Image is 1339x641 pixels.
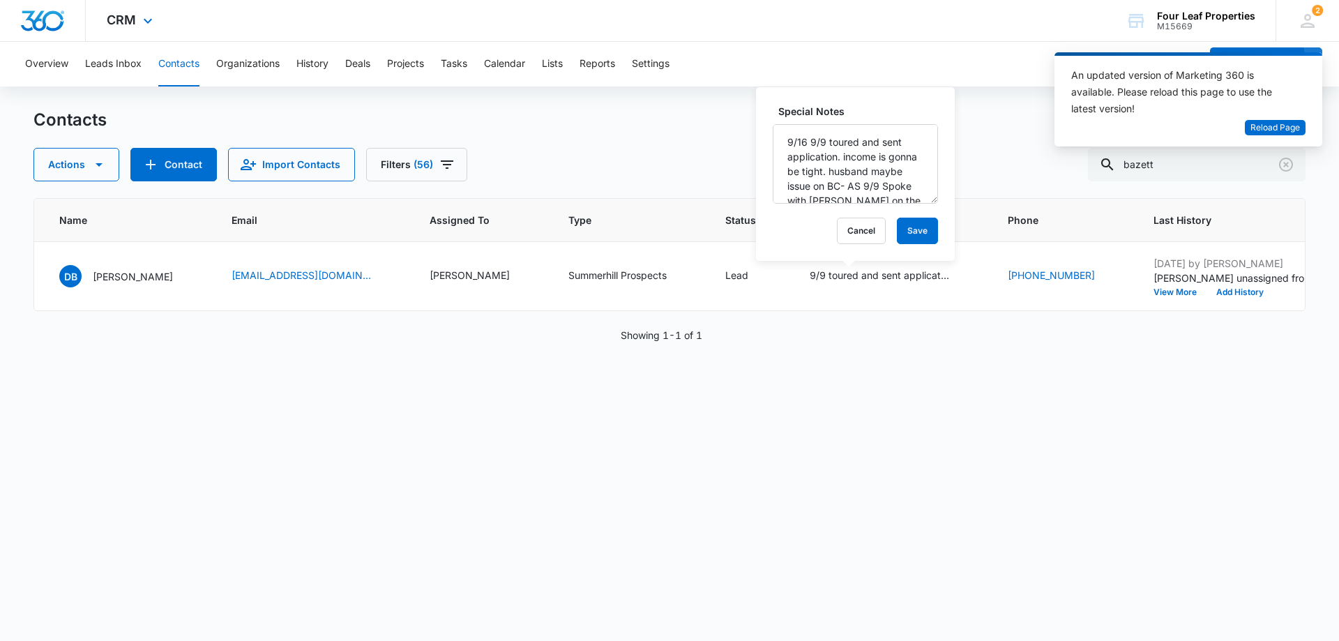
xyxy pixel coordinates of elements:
div: [PERSON_NAME] [430,268,510,282]
div: Assigned To - Adam Schoenborn - Select to Edit Field [430,268,535,285]
input: Search Contacts [1088,148,1306,181]
button: Add History [1206,288,1273,296]
textarea: 9/16 9/9 toured and sent application. income is gonna be tight. husband maybe issue on BC- AS 9/9... [773,124,938,204]
div: 9/9 toured and sent application. income is gonna be tight. husband maybe issue on BC- AS 9/9 Spok... [810,268,949,282]
button: Tasks [441,42,467,86]
p: [DATE] by [PERSON_NAME] [1153,256,1328,271]
button: Add Contact [130,148,217,181]
button: Reports [580,42,615,86]
button: Contacts [158,42,199,86]
span: DB [59,265,82,287]
span: Email [232,213,376,227]
button: Projects [387,42,424,86]
span: Status [725,213,756,227]
span: Assigned To [430,213,515,227]
p: [PERSON_NAME] [93,269,173,284]
button: Lists [542,42,563,86]
div: Type - Summerhill Prospects - Select to Edit Field [568,268,692,285]
h1: Contacts [33,110,107,130]
p: [PERSON_NAME] unassigned from contact. [PERSON_NAME] assigned to contact. [1153,271,1328,285]
div: Phone - (616) 250-8679 - Select to Edit Field [1008,268,1120,285]
div: An updated version of Marketing 360 is available. Please reload this page to use the latest version! [1071,67,1289,117]
span: CRM [107,13,136,27]
a: [EMAIL_ADDRESS][DOMAIN_NAME] [232,268,371,282]
span: (56) [414,160,433,169]
span: Reload Page [1250,121,1300,135]
button: View More [1153,288,1206,296]
span: 2 [1312,5,1323,16]
button: Leads Inbox [85,42,142,86]
button: Save [897,218,938,244]
button: History [296,42,328,86]
span: Phone [1008,213,1100,227]
span: Last History [1153,213,1308,227]
button: Calendar [484,42,525,86]
div: Email - dlb.1962@yahoo.com - Select to Edit Field [232,268,396,285]
div: Lead [725,268,748,282]
p: Showing 1-1 of 1 [621,328,702,342]
span: Type [568,213,672,227]
button: Overview [25,42,68,86]
button: Import Contacts [228,148,355,181]
button: Reload Page [1245,120,1306,136]
label: Special Notes [778,104,944,119]
div: account name [1157,10,1255,22]
button: Deals [345,42,370,86]
button: Actions [33,148,119,181]
button: Filters [366,148,467,181]
div: Special Notes - 9/9 toured and sent application. income is gonna be tight. husband maybe issue on... [810,268,974,285]
button: Cancel [837,218,886,244]
div: Status - Lead - Select to Edit Field [725,268,773,285]
div: Name - Denise Bazzett - Select to Edit Field [59,265,198,287]
button: Clear [1275,153,1297,176]
button: Organizations [216,42,280,86]
div: notifications count [1312,5,1323,16]
a: [PHONE_NUMBER] [1008,268,1095,282]
span: Name [59,213,178,227]
div: Summerhill Prospects [568,268,667,282]
div: account id [1157,22,1255,31]
button: Add Contact [1210,47,1304,81]
button: Settings [632,42,669,86]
